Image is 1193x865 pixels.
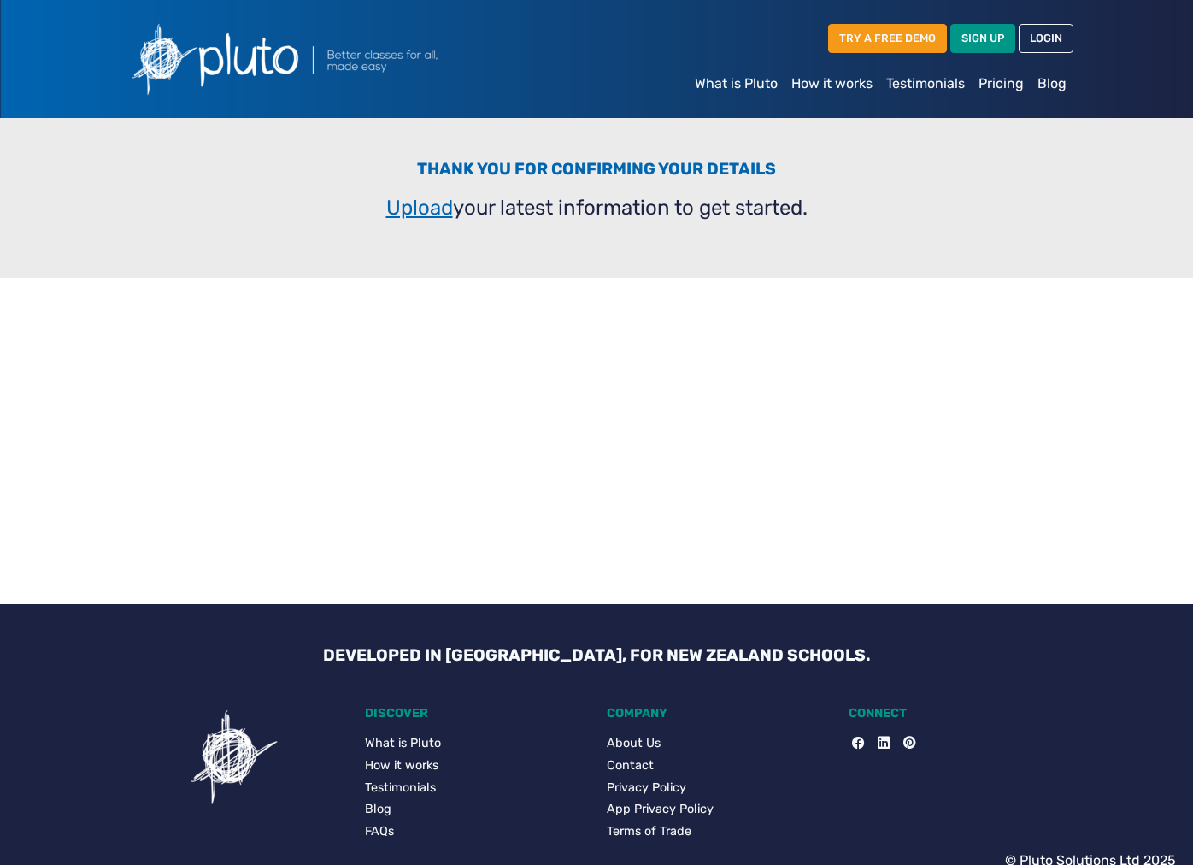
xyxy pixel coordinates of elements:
h5: COMPANY [607,706,828,721]
a: Terms of Trade [607,822,828,841]
h3: Thank you for confirming your details [130,159,1063,185]
a: Blog [365,800,586,819]
a: Facebook [852,734,864,753]
p: your latest information to get started. [130,192,1063,223]
a: How it works [785,67,879,101]
h3: DEVELOPED IN [GEOGRAPHIC_DATA], FOR NEW ZEALAND SCHOOLS. [309,645,884,665]
a: FAQs [365,822,586,841]
h5: CONNECT [849,706,1070,721]
a: LinkedIn [864,734,890,753]
img: Pluto icon showing a confusing task for users [183,706,285,809]
a: SIGN UP [950,24,1015,52]
a: Contact [607,756,828,775]
a: Testimonials [365,779,586,797]
img: Pluto logo with the text Better classes for all, made easy [120,14,530,104]
a: Pricing [972,67,1031,101]
a: About Us [607,734,828,753]
a: LOGIN [1019,24,1073,52]
h5: DISCOVER [365,706,586,721]
a: How it works [365,756,586,775]
a: What is Pluto [688,67,785,101]
a: Testimonials [879,67,972,101]
a: What is Pluto [365,734,586,753]
a: Privacy Policy [607,779,828,797]
a: App Privacy Policy [607,800,828,819]
a: Upload [386,196,453,220]
a: Pinterest [890,734,915,753]
a: Blog [1031,67,1073,101]
a: TRY A FREE DEMO [828,24,947,52]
